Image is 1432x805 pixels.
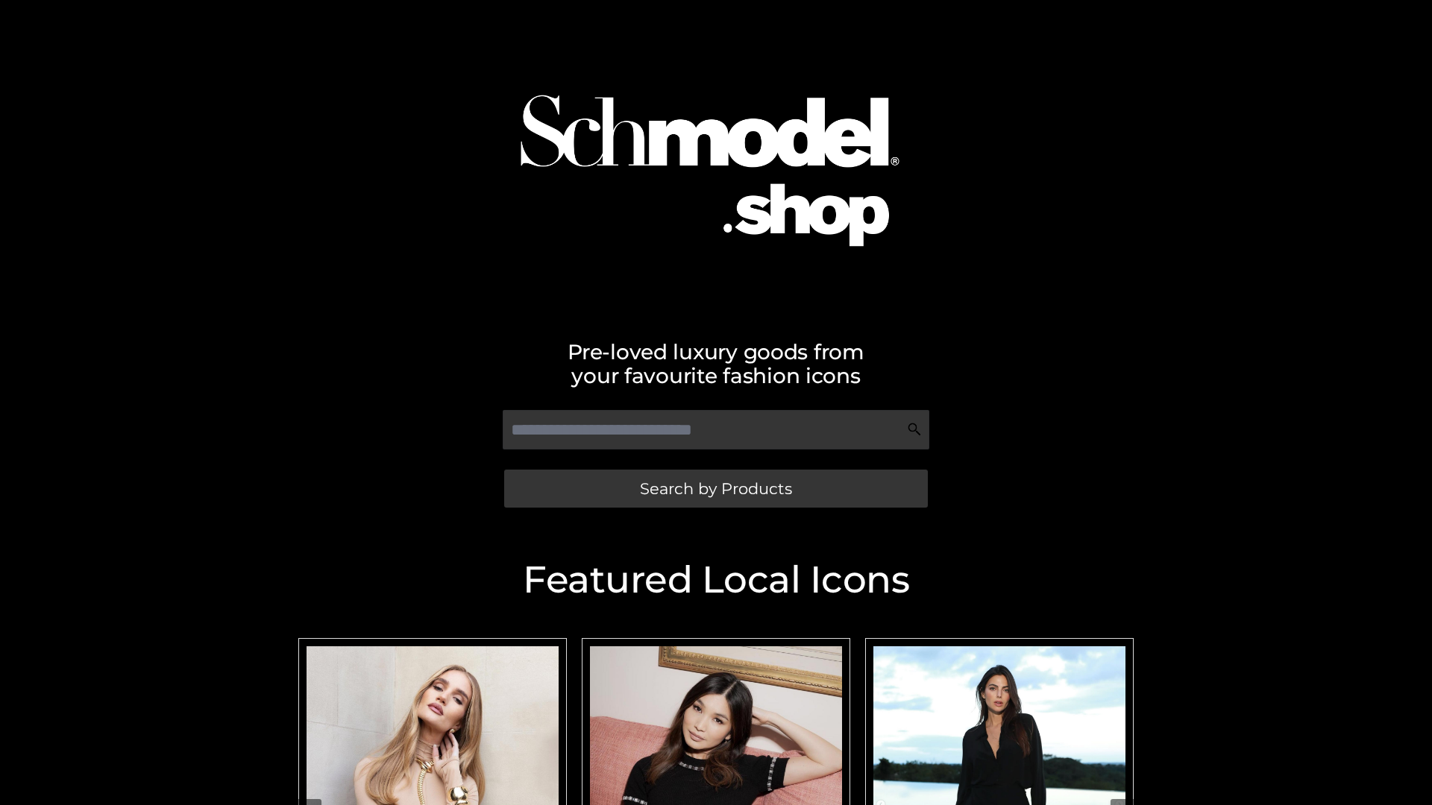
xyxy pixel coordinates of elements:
h2: Featured Local Icons​ [291,561,1141,599]
a: Search by Products [504,470,928,508]
h2: Pre-loved luxury goods from your favourite fashion icons [291,340,1141,388]
span: Search by Products [640,481,792,496]
img: Search Icon [907,422,922,437]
